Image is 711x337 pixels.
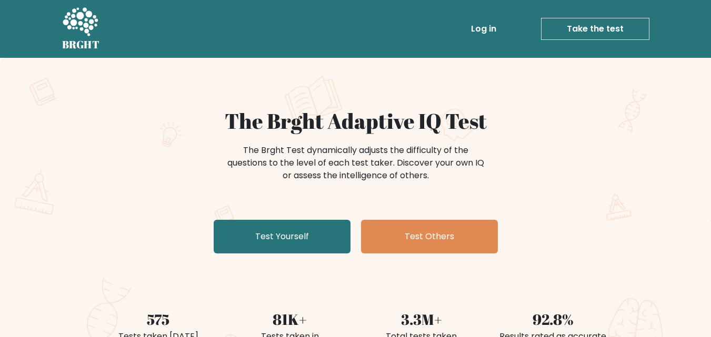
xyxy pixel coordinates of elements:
[224,144,487,182] div: The Brght Test dynamically adjusts the difficulty of the questions to the level of each test take...
[231,308,349,330] div: 81K+
[99,308,218,330] div: 575
[494,308,613,330] div: 92.8%
[362,308,481,330] div: 3.3M+
[541,18,649,40] a: Take the test
[361,220,498,253] a: Test Others
[214,220,351,253] a: Test Yourself
[62,38,100,51] h5: BRGHT
[62,4,100,54] a: BRGHT
[99,108,613,134] h1: The Brght Adaptive IQ Test
[467,18,500,39] a: Log in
